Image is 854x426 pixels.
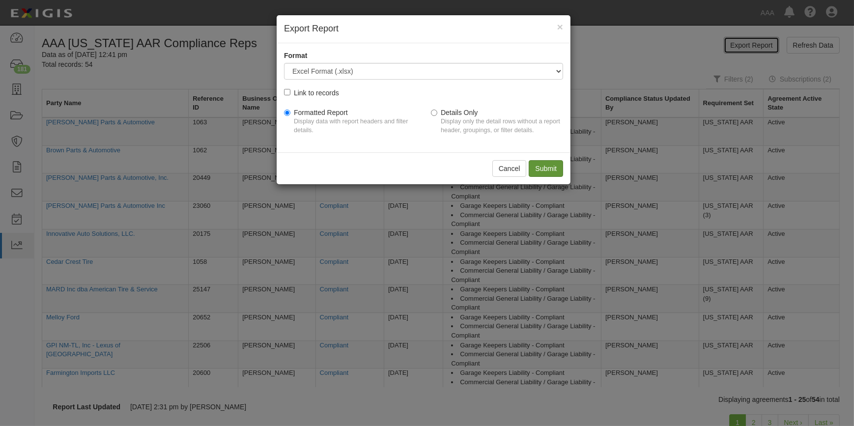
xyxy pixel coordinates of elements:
p: Display only the detail rows without a report header, groupings, or filter details. [441,117,563,135]
label: Formatted Report [284,108,416,140]
input: Submit [529,160,563,177]
p: Display data with report headers and filter details. [294,117,416,135]
button: Close [557,22,563,32]
div: Link to records [294,87,339,98]
label: Details Only [431,108,563,140]
input: Link to records [284,89,290,95]
label: Format [284,51,307,60]
button: Cancel [492,160,527,177]
input: Details OnlyDisplay only the detail rows without a report header, groupings, or filter details. [431,110,437,116]
span: × [557,21,563,32]
input: Formatted ReportDisplay data with report headers and filter details. [284,110,290,116]
h4: Export Report [284,23,563,35]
